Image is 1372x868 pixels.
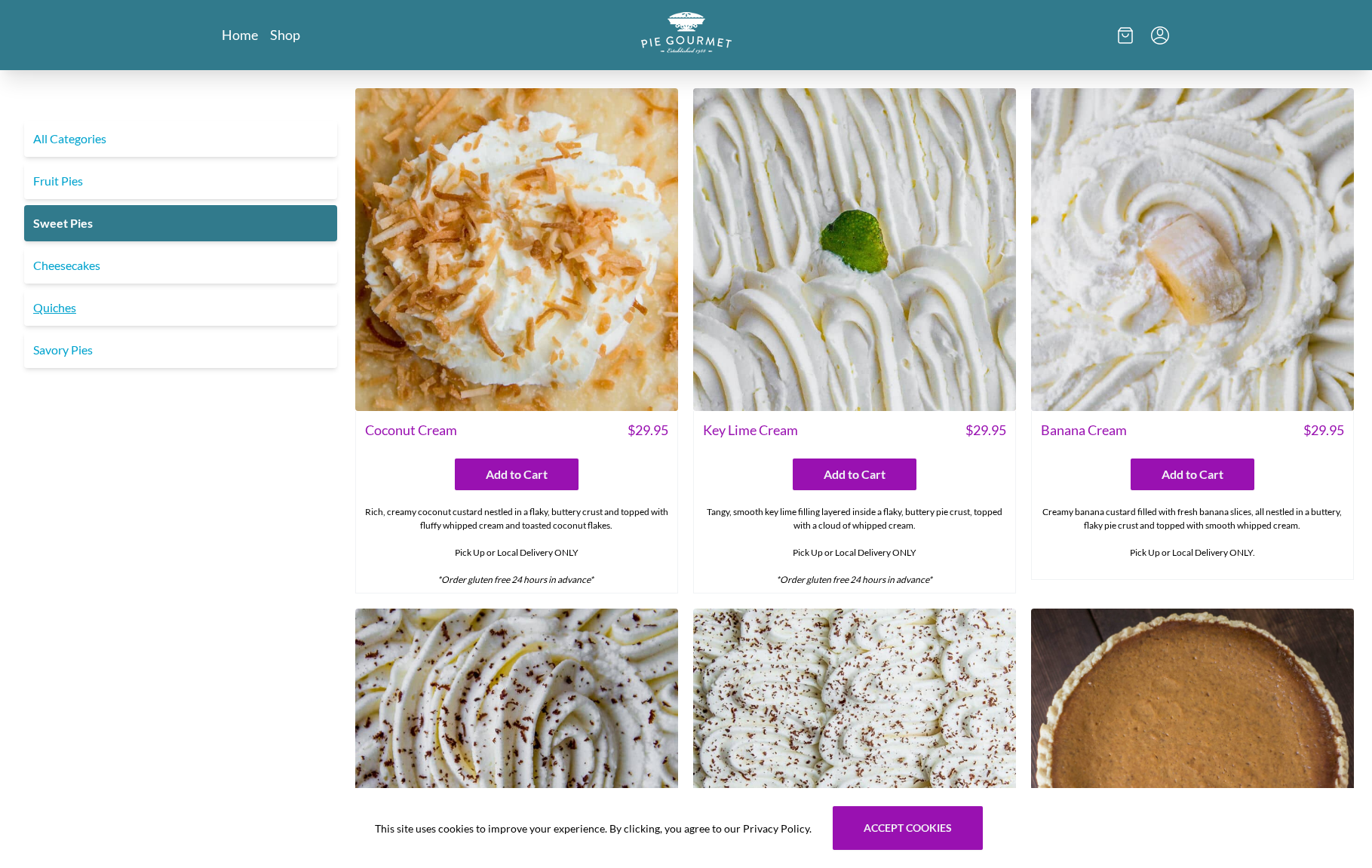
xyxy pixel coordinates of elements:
button: Add to Cart [793,459,916,490]
button: Add to Cart [1131,459,1254,490]
span: This site uses cookies to improve your experience. By clicking, you agree to our Privacy Policy. [375,820,812,836]
em: *Order gluten free 24 hours in advance* [776,574,932,585]
span: Banana Cream [1041,420,1127,440]
img: logo [641,12,732,54]
button: Menu [1151,26,1169,44]
a: Quiches [24,290,337,326]
img: Banana Cream [1031,88,1354,411]
a: All Categories [24,121,337,157]
span: Add to Cart [486,465,548,483]
span: $ 29.95 [965,420,1006,440]
a: Home [222,26,258,44]
em: *Order gluten free 24 hours in advance* [437,574,594,585]
img: Key Lime Cream [693,88,1016,411]
span: Coconut Cream [365,420,457,440]
span: $ 29.95 [628,420,668,440]
a: Cheesecakes [24,247,337,284]
a: Logo [641,12,732,58]
a: Shop [270,26,300,44]
div: Tangy, smooth key lime filling layered inside a flaky, buttery pie crust, topped with a cloud of ... [694,499,1015,593]
a: Sweet Pies [24,205,337,241]
div: Rich, creamy coconut custard nestled in a flaky, buttery crust and topped with fluffy whipped cre... [356,499,677,593]
a: Fruit Pies [24,163,337,199]
img: Coconut Cream [355,88,678,411]
span: $ 29.95 [1303,420,1344,440]
button: Accept cookies [833,806,983,850]
div: Creamy banana custard filled with fresh banana slices, all nestled in a buttery, flaky pie crust ... [1032,499,1353,579]
span: Key Lime Cream [703,420,798,440]
span: Add to Cart [824,465,886,483]
a: Savory Pies [24,332,337,368]
button: Add to Cart [455,459,579,490]
span: Add to Cart [1162,465,1223,483]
